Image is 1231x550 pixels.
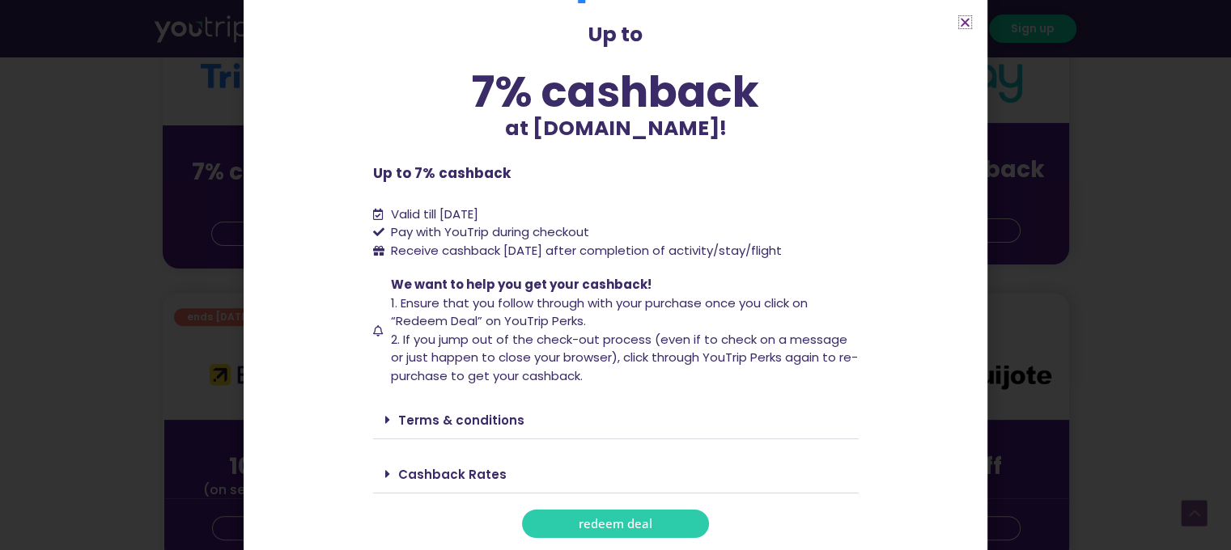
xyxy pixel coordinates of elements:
span: Pay with YouTrip during checkout [387,223,589,242]
b: Up to 7% cashback [373,163,511,183]
span: Valid till [DATE] [391,205,478,222]
span: 2. If you jump out of the check-out process (even if to check on a message or just happen to clos... [391,331,858,384]
span: We want to help you get your cashback! [391,276,652,293]
span: Receive cashback [DATE] after completion of activity/stay/flight [391,242,782,259]
span: 1. Ensure that you follow through with your purchase once you click on “Redeem Deal” on YouTrip P... [391,294,808,330]
span: redeem deal [579,518,652,530]
a: redeem deal [522,510,709,538]
a: Terms & conditions [398,412,524,429]
p: at [DOMAIN_NAME]! [373,113,859,144]
p: Up to [373,19,859,50]
div: Terms & conditions [373,401,859,439]
div: Cashback Rates [373,455,859,493]
div: 7% cashback [373,70,859,113]
a: Cashback Rates [398,466,507,483]
a: Close [959,16,971,28]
